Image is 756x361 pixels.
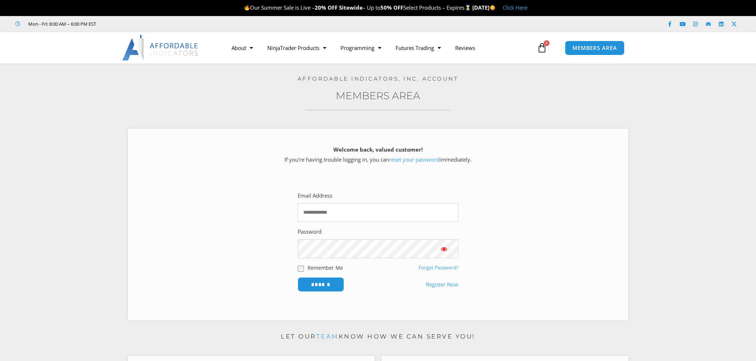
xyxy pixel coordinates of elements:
img: ⌛ [465,5,471,10]
a: Programming [333,40,388,56]
label: Remember Me [308,264,343,271]
strong: Welcome back, valued customer! [333,146,423,153]
span: Mon - Fri: 8:00 AM – 6:00 PM EST [26,20,96,28]
a: Forgot Password? [419,264,458,271]
img: 🔥 [244,5,250,10]
a: Members Area [336,90,420,102]
label: Email Address [298,191,332,201]
nav: Menu [224,40,535,56]
label: Password [298,227,322,237]
a: Register Now [426,280,458,290]
a: 0 [526,37,558,58]
button: Show password [430,239,458,258]
a: Affordable Indicators, Inc. Account [298,75,459,82]
strong: 20% OFF [315,4,338,11]
a: NinjaTrader Products [260,40,333,56]
a: Reviews [448,40,482,56]
a: About [224,40,260,56]
strong: [DATE] [472,4,496,11]
strong: Sitewide [339,4,363,11]
p: Let our know how we can serve you! [128,331,628,342]
iframe: Customer reviews powered by Trustpilot [106,20,213,27]
strong: 50% OFF [381,4,403,11]
span: MEMBERS AREA [572,45,617,51]
a: Futures Trading [388,40,448,56]
img: 🌞 [490,5,495,10]
a: Click Here [503,4,527,11]
span: 0 [544,40,549,46]
a: team [316,333,339,340]
a: reset your password [389,156,439,163]
img: LogoAI | Affordable Indicators – NinjaTrader [122,35,199,61]
p: If you’re having trouble logging in, you can immediately. [140,145,616,165]
a: MEMBERS AREA [565,41,625,55]
span: Our Summer Sale is Live – – Up to Select Products – Expires [244,4,472,11]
